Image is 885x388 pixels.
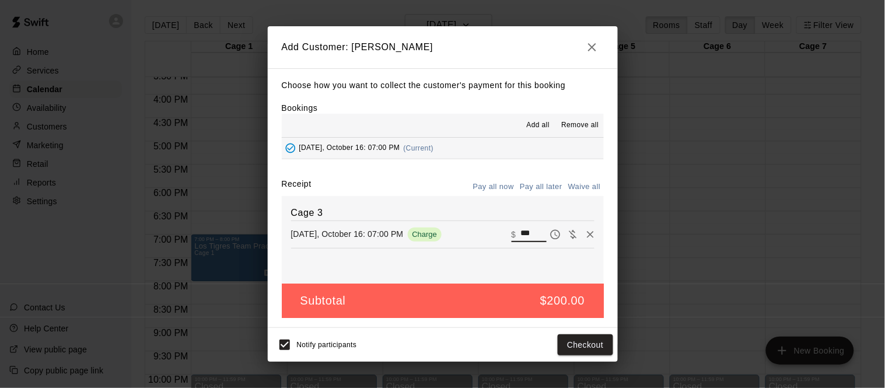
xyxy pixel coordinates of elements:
[527,120,550,131] span: Add all
[564,229,582,239] span: Waive payment
[558,334,613,356] button: Checkout
[300,293,346,309] h5: Subtotal
[291,205,594,221] h6: Cage 3
[540,293,585,309] h5: $200.00
[291,228,404,240] p: [DATE], October 16: 07:00 PM
[557,116,603,135] button: Remove all
[404,144,434,152] span: (Current)
[268,26,618,68] h2: Add Customer: [PERSON_NAME]
[282,103,318,113] label: Bookings
[547,229,564,239] span: Pay later
[408,230,442,239] span: Charge
[519,116,557,135] button: Add all
[582,226,599,243] button: Remove
[470,178,517,196] button: Pay all now
[282,139,299,157] button: Added - Collect Payment
[282,178,312,196] label: Receipt
[517,178,565,196] button: Pay all later
[299,144,400,152] span: [DATE], October 16: 07:00 PM
[565,178,604,196] button: Waive all
[282,78,604,93] p: Choose how you want to collect the customer's payment for this booking
[561,120,599,131] span: Remove all
[297,341,357,349] span: Notify participants
[512,229,516,240] p: $
[282,138,604,159] button: Added - Collect Payment[DATE], October 16: 07:00 PM(Current)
